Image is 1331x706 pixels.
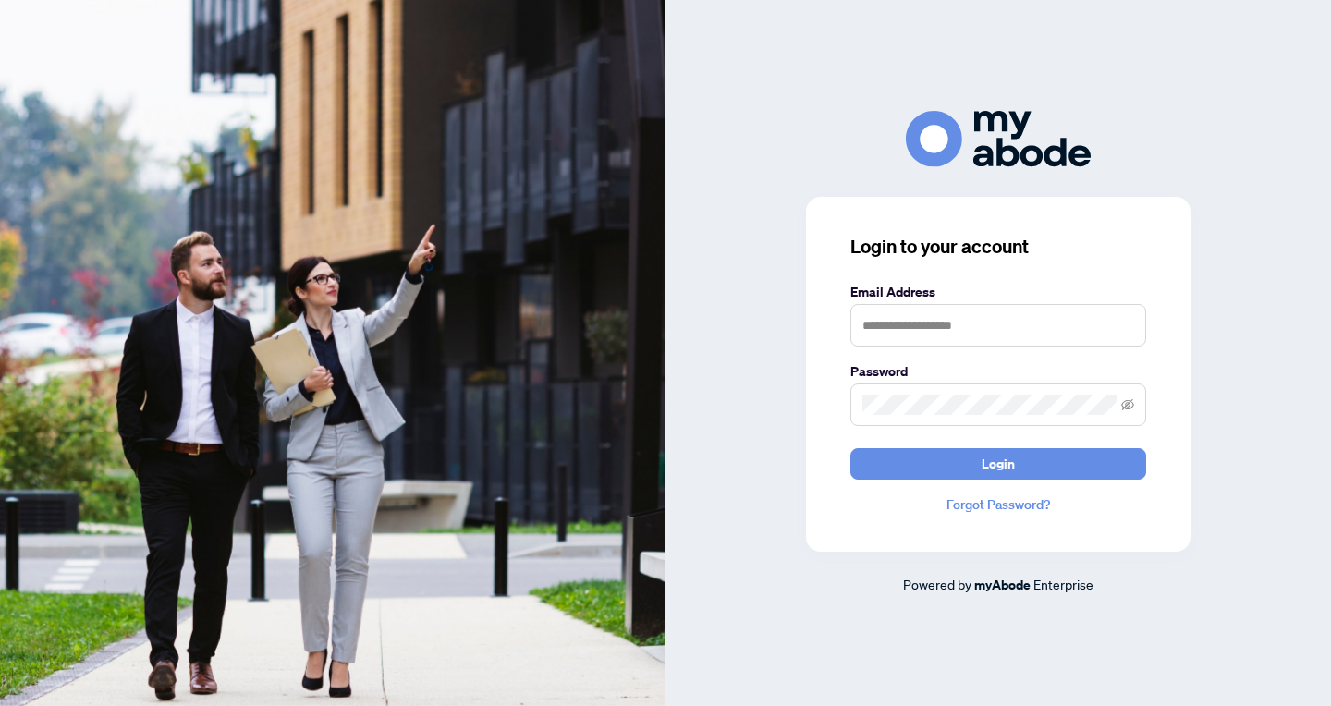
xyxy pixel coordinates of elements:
[850,361,1146,382] label: Password
[1033,576,1093,592] span: Enterprise
[903,576,971,592] span: Powered by
[906,111,1091,167] img: ma-logo
[850,282,1146,302] label: Email Address
[982,449,1015,479] span: Login
[850,448,1146,480] button: Login
[974,575,1031,595] a: myAbode
[1121,398,1134,411] span: eye-invisible
[850,234,1146,260] h3: Login to your account
[850,494,1146,515] a: Forgot Password?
